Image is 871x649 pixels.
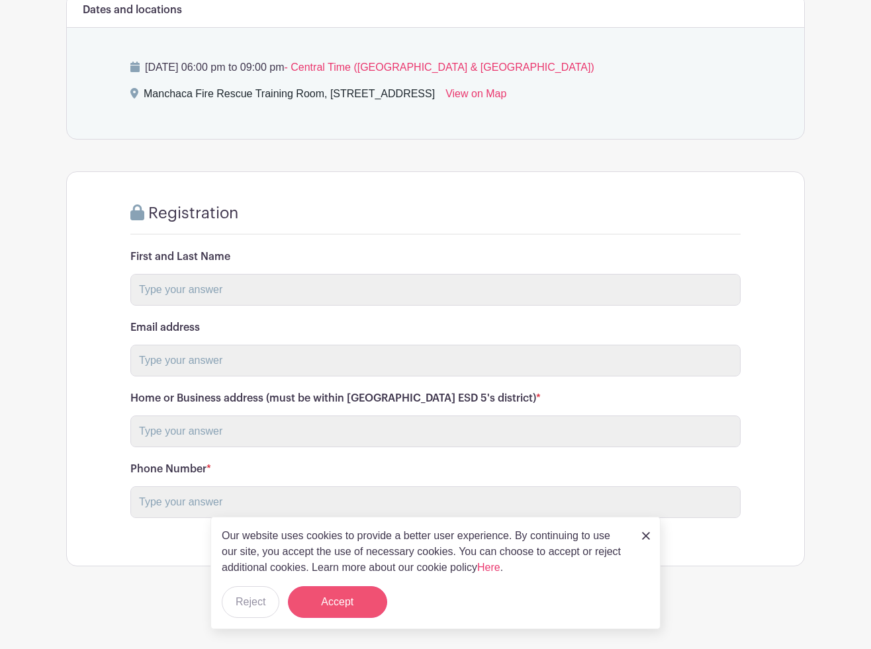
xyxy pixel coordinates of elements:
h6: Home or Business address (must be within [GEOGRAPHIC_DATA] ESD 5's district) [130,392,741,405]
img: close_button-5f87c8562297e5c2d7936805f587ecaba9071eb48480494691a3f1689db116b3.svg [642,532,650,540]
h6: Dates and locations [83,4,182,17]
p: Our website uses cookies to provide a better user experience. By continuing to use our site, you ... [222,528,628,576]
input: Type your answer [130,274,741,306]
a: Here [477,562,500,573]
h6: Email address [130,322,741,334]
h6: Phone Number [130,463,741,476]
button: Accept [288,586,387,618]
input: Type your answer [130,345,741,376]
p: [DATE] 06:00 pm to 09:00 pm [130,60,741,75]
h4: Registration [130,204,238,223]
a: View on Map [445,86,506,107]
h6: First and Last Name [130,251,741,263]
div: Manchaca Fire Rescue Training Room, [STREET_ADDRESS] [144,86,435,107]
input: Type your answer [130,415,741,447]
input: Type your answer [130,486,741,518]
span: - Central Time ([GEOGRAPHIC_DATA] & [GEOGRAPHIC_DATA]) [284,62,594,73]
button: Reject [222,586,279,618]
